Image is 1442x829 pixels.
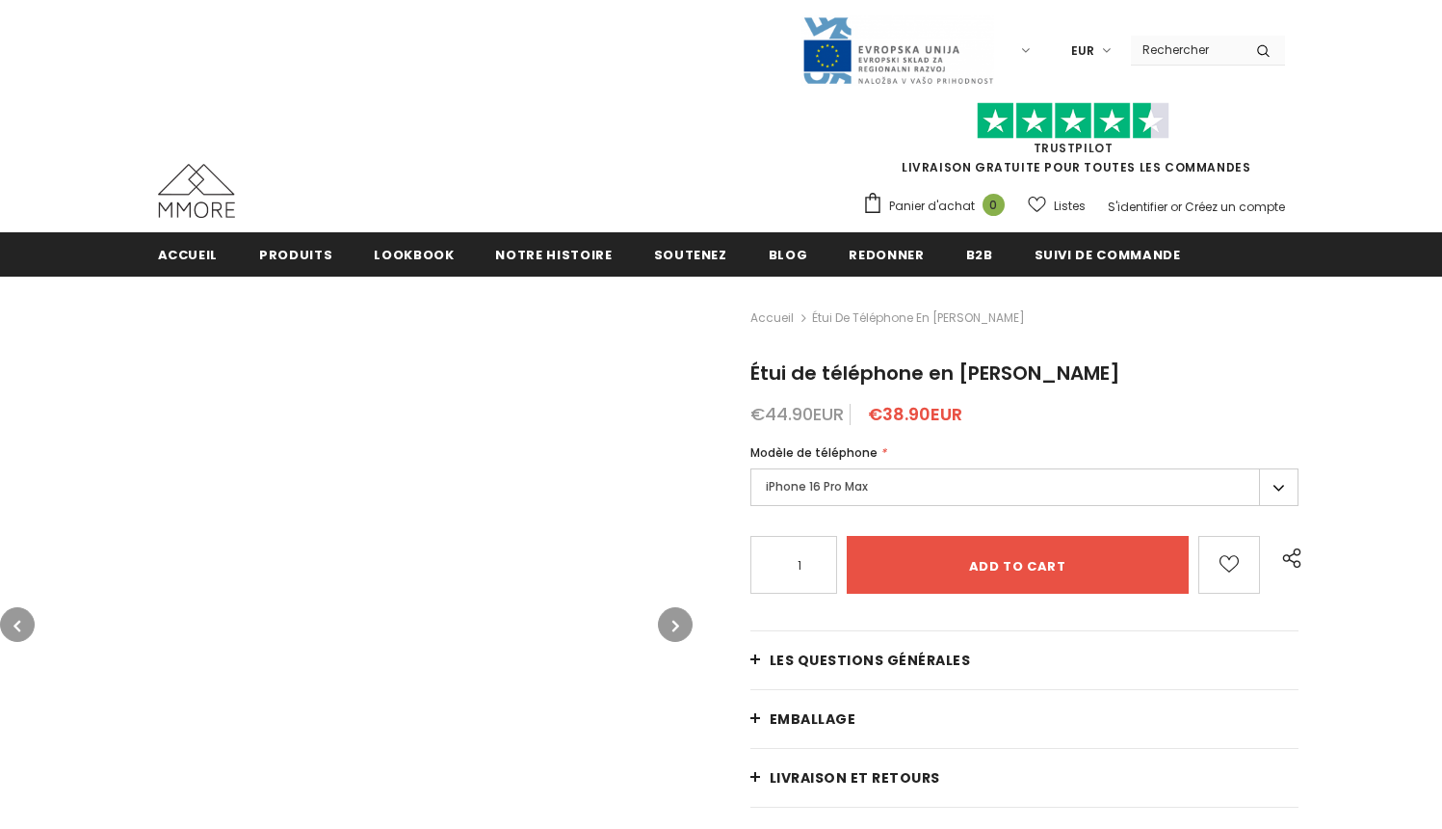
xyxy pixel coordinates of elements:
a: Javni Razpis [801,41,994,58]
span: €44.90EUR [750,402,844,426]
span: Modèle de téléphone [750,444,878,461]
a: S'identifier [1108,199,1167,215]
span: Lookbook [374,246,454,264]
span: B2B [966,246,993,264]
a: Panier d'achat 0 [862,192,1014,221]
a: B2B [966,232,993,276]
a: Notre histoire [495,232,612,276]
span: soutenez [654,246,727,264]
a: Listes [1028,189,1086,223]
span: Redonner [849,246,924,264]
a: Lookbook [374,232,454,276]
span: Listes [1054,197,1086,216]
input: Search Site [1131,36,1242,64]
span: Livraison et retours [770,768,940,788]
a: Blog [769,232,808,276]
span: EMBALLAGE [770,709,856,729]
a: Redonner [849,232,924,276]
a: Les questions générales [750,631,1299,689]
span: Panier d'achat [889,197,975,216]
a: soutenez [654,232,727,276]
span: Notre histoire [495,246,612,264]
span: Les questions générales [770,651,971,670]
span: or [1170,199,1182,215]
span: EUR [1071,41,1094,61]
span: Étui de téléphone en [PERSON_NAME] [750,360,1120,387]
span: LIVRAISON GRATUITE POUR TOUTES LES COMMANDES [862,111,1285,175]
img: Faites confiance aux étoiles pilotes [977,102,1169,140]
a: Accueil [158,232,219,276]
a: Accueil [750,307,794,330]
a: TrustPilot [1034,140,1114,156]
a: Produits [259,232,332,276]
a: Créez un compte [1185,199,1285,215]
img: Javni Razpis [801,15,994,86]
span: Suivi de commande [1035,246,1181,264]
span: Accueil [158,246,219,264]
a: EMBALLAGE [750,690,1299,748]
a: Suivi de commande [1035,232,1181,276]
span: 0 [983,194,1005,216]
span: Étui de téléphone en [PERSON_NAME] [812,307,1025,330]
input: Add to cart [847,536,1189,594]
span: Produits [259,246,332,264]
span: €38.90EUR [868,402,962,426]
img: Cas MMORE [158,164,235,218]
label: iPhone 16 Pro Max [750,468,1299,506]
a: Livraison et retours [750,749,1299,807]
span: Blog [769,246,808,264]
